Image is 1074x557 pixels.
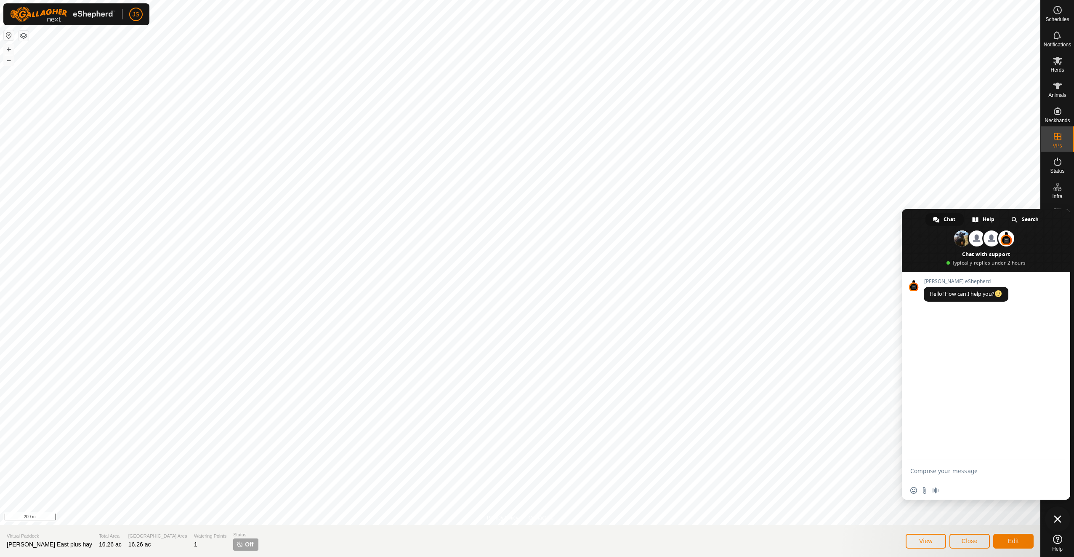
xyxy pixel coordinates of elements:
[910,487,917,494] span: Insert an emoji
[1045,17,1069,22] span: Schedules
[1050,169,1064,174] span: Status
[7,541,92,548] span: [PERSON_NAME] East plus hay
[194,533,226,540] span: Watering Points
[194,541,197,548] span: 1
[906,534,946,549] button: View
[930,290,1002,297] span: Hello! How can I help you?
[1052,546,1063,552] span: Help
[1050,67,1064,72] span: Herds
[529,514,553,522] a: Contact Us
[1045,506,1070,532] div: Close chat
[1004,213,1047,226] div: Search
[993,534,1034,549] button: Edit
[925,213,964,226] div: Chat
[99,541,122,548] span: 16.26 ac
[932,487,939,494] span: Audio message
[1044,42,1071,47] span: Notifications
[944,213,955,226] span: Chat
[99,533,122,540] span: Total Area
[1008,538,1019,544] span: Edit
[128,533,187,540] span: [GEOGRAPHIC_DATA] Area
[1045,118,1070,123] span: Neckbands
[233,531,258,538] span: Status
[19,31,29,41] button: Map Layers
[962,538,978,544] span: Close
[919,538,933,544] span: View
[10,7,115,22] img: Gallagher Logo
[4,55,14,65] button: –
[924,278,1008,284] span: [PERSON_NAME] eShepherd
[1048,93,1066,98] span: Animals
[921,487,928,494] span: Send a file
[128,541,151,548] span: 16.26 ac
[1052,194,1062,199] span: Infra
[245,540,253,549] span: Off
[4,44,14,54] button: +
[1041,531,1074,555] a: Help
[7,533,92,540] span: Virtual Paddock
[4,30,14,40] button: Reset Map
[983,213,994,226] span: Help
[133,10,139,19] span: JS
[949,534,990,549] button: Close
[1022,213,1039,226] span: Search
[965,213,1003,226] div: Help
[1053,143,1062,148] span: VPs
[910,467,1043,475] textarea: Compose your message...
[237,541,243,548] img: turn-off
[487,514,518,522] a: Privacy Policy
